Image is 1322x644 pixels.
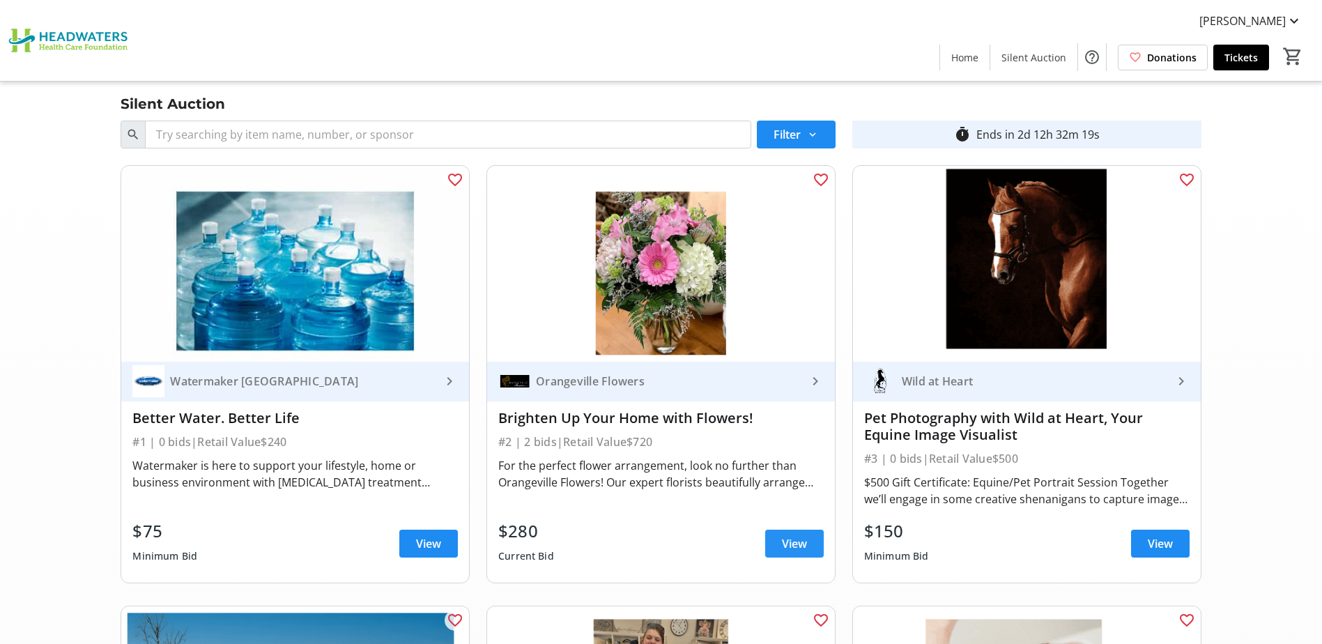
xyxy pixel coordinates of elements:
a: Tickets [1213,45,1269,70]
div: Wild at Heart [896,374,1173,388]
mat-icon: keyboard_arrow_right [441,373,458,390]
img: Headwaters Health Care Foundation's Logo [8,6,132,75]
div: Minimum Bid [864,544,929,569]
div: $150 [864,519,929,544]
mat-icon: timer_outline [954,126,971,143]
div: #2 | 2 bids | Retail Value $720 [498,432,824,452]
img: Pet Photography with Wild at Heart, Your Equine Image Visualist [853,166,1201,362]
div: Orangeville Flowers [530,374,807,388]
button: Help [1078,43,1106,71]
div: For the perfect flower arrangement, look no further than Orangeville Flowers! Our expert florists... [498,457,824,491]
mat-icon: keyboard_arrow_right [807,373,824,390]
button: Cart [1280,44,1305,69]
mat-icon: favorite_outline [447,171,463,188]
a: Watermaker OrangevilleWatermaker [GEOGRAPHIC_DATA] [121,362,469,401]
a: Wild at HeartWild at Heart [853,362,1201,401]
div: Watermaker [GEOGRAPHIC_DATA] [164,374,441,388]
span: Donations [1147,50,1197,65]
span: [PERSON_NAME] [1199,13,1286,29]
span: Filter [774,126,801,143]
span: View [782,535,807,552]
div: Silent Auction [112,93,233,115]
div: Brighten Up Your Home with Flowers! [498,410,824,427]
div: $75 [132,519,197,544]
span: View [1148,535,1173,552]
button: Filter [757,121,836,148]
a: Orangeville FlowersOrangeville Flowers [487,362,835,401]
span: Home [951,50,978,65]
div: Current Bid [498,544,554,569]
span: Tickets [1224,50,1258,65]
div: #1 | 0 bids | Retail Value $240 [132,432,458,452]
span: Silent Auction [1001,50,1066,65]
a: Silent Auction [990,45,1077,70]
mat-icon: favorite_outline [447,612,463,629]
div: Minimum Bid [132,544,197,569]
div: Ends in 2d 12h 32m 19s [976,126,1100,143]
div: $500 Gift Certificate: Equine/Pet Portrait Session Together we’ll engage in some creative shenani... [864,474,1190,507]
img: Brighten Up Your Home with Flowers! [487,166,835,362]
input: Try searching by item name, number, or sponsor [145,121,751,148]
button: [PERSON_NAME] [1188,10,1314,32]
mat-icon: favorite_outline [1178,612,1195,629]
div: Better Water. Better Life [132,410,458,427]
a: View [765,530,824,558]
img: Watermaker Orangeville [132,365,164,397]
div: Pet Photography with Wild at Heart, Your Equine Image Visualist [864,410,1190,443]
mat-icon: keyboard_arrow_right [1173,373,1190,390]
img: Wild at Heart [864,365,896,397]
a: Home [940,45,990,70]
img: Orangeville Flowers [498,365,530,397]
mat-icon: favorite_outline [813,171,829,188]
span: View [416,535,441,552]
a: View [1131,530,1190,558]
mat-icon: favorite_outline [1178,171,1195,188]
div: Watermaker is here to support your lifestyle, home or business environment with [MEDICAL_DATA] tr... [132,457,458,491]
a: Donations [1118,45,1208,70]
div: #3 | 0 bids | Retail Value $500 [864,449,1190,468]
a: View [399,530,458,558]
mat-icon: favorite_outline [813,612,829,629]
div: $280 [498,519,554,544]
img: Better Water. Better Life [121,166,469,362]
